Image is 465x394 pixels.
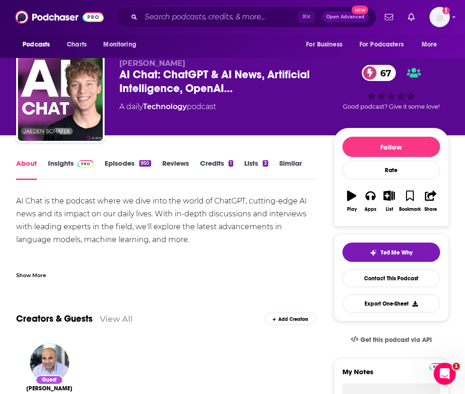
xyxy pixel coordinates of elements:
span: For Business [306,38,342,51]
label: My Notes [342,367,440,383]
span: More [422,38,437,51]
a: Episodes950 [105,159,151,180]
div: Guest [35,375,63,385]
button: Apps [361,185,380,218]
div: 67Good podcast? Give it some love! [334,59,449,116]
a: Get this podcast via API [343,329,439,351]
div: Apps [365,207,377,212]
span: For Podcasters [359,38,404,51]
a: Show notifications dropdown [404,9,418,25]
a: Reviews [162,159,189,180]
iframe: Intercom live chat [434,363,456,385]
a: Similar [279,159,302,180]
div: Rate [342,161,440,180]
button: open menu [415,36,449,53]
span: 67 [371,65,396,81]
button: Export One-Sheet [342,295,440,313]
div: Play [347,207,357,212]
div: Search podcasts, credits, & more... [116,6,377,28]
a: Pro website [430,362,446,371]
a: Suman Kanuganti [26,385,72,392]
span: Charts [67,38,87,51]
a: Contact This Podcast [342,269,440,287]
span: Get this podcast via API [360,336,432,344]
button: Play [342,185,361,218]
span: 1 [453,363,460,370]
div: 950 [139,160,151,167]
img: Podchaser Pro [77,160,94,168]
span: ⌘ K [298,11,315,23]
div: Bookmark [399,207,421,212]
button: open menu [97,36,148,53]
button: Share [421,185,440,218]
span: Monitoring [103,38,136,51]
a: InsightsPodchaser Pro [48,159,94,180]
span: Podcasts [23,38,50,51]
a: About [16,159,37,180]
div: A daily podcast [119,101,216,112]
img: tell me why sparkle [370,249,377,256]
a: View All [100,314,133,324]
span: [PERSON_NAME] [119,59,185,68]
div: 3 [263,160,268,167]
div: List [386,207,393,212]
a: Technology [143,102,187,111]
input: Search podcasts, credits, & more... [141,10,298,24]
div: 1 [229,160,233,167]
span: Good podcast? Give it some love! [343,103,440,110]
span: Logged in as AnthonyLam [430,7,450,27]
a: Charts [61,36,92,53]
img: User Profile [430,7,450,27]
a: Credits1 [200,159,233,180]
img: Podchaser - Follow, Share and Rate Podcasts [15,8,104,26]
a: 67 [362,65,396,81]
span: Open Advanced [326,15,365,19]
div: Share [424,207,437,212]
div: Add Creators [265,312,316,325]
img: Suman Kanuganti [30,343,69,382]
span: [PERSON_NAME] [26,385,72,392]
div: AI Chat is the podcast where we dive into the world of ChatGPT, cutting-edge AI news and its impa... [16,195,316,298]
button: Bookmark [399,185,421,218]
button: Open AdvancedNew [322,12,369,23]
button: Follow [342,137,440,157]
img: Podchaser Pro [430,363,446,371]
a: Lists3 [244,159,268,180]
button: List [380,185,399,218]
button: tell me why sparkleTell Me Why [342,243,440,262]
button: open menu [353,36,417,53]
a: Creators & Guests [16,313,93,324]
svg: Add a profile image [442,7,450,14]
a: Show notifications dropdown [381,9,397,25]
button: Show profile menu [430,7,450,27]
button: open menu [300,36,354,53]
span: New [352,6,368,14]
span: Tell Me Why [381,249,412,256]
img: AI Chat: ChatGPT & AI News, Artificial Intelligence, OpenAI, Machine Learning [18,56,103,141]
button: open menu [16,36,62,53]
